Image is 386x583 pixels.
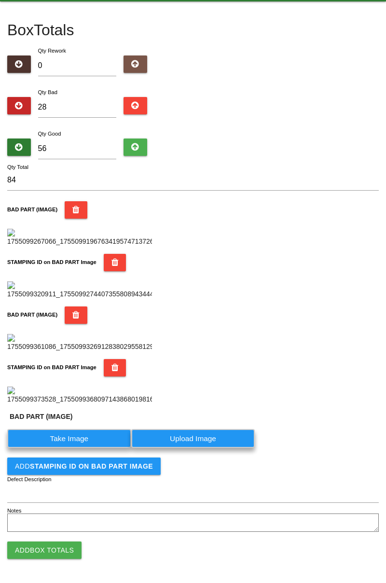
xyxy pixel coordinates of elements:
[7,281,152,299] img: 1755099320911_17550992744073558089434443329810.jpg
[7,507,21,515] label: Notes
[7,229,152,247] img: 1755099267066_17550991967634195747137262295410.jpg
[7,475,52,484] label: Defect Description
[7,458,161,475] button: AddSTAMPING ID on BAD PART Image
[65,306,87,324] button: BAD PART (IMAGE)
[7,207,57,212] b: BAD PART (IMAGE)
[65,201,87,219] button: BAD PART (IMAGE)
[104,254,126,271] button: STAMPING ID on BAD PART Image
[7,429,131,448] label: Take Image
[10,413,72,420] b: BAD PART (IMAGE)
[38,48,66,54] label: Qty Rework
[30,462,153,470] b: STAMPING ID on BAD PART Image
[131,429,255,448] label: Upload Image
[38,131,61,137] label: Qty Good
[7,541,82,559] button: AddBox Totals
[7,22,379,39] h4: Box Totals
[7,334,152,352] img: 1755099361086_17550993269128380295581294609464.jpg
[38,89,57,95] label: Qty Bad
[7,387,152,404] img: 1755099373528_17550993680971438680198168976919.jpg
[104,359,126,376] button: STAMPING ID on BAD PART Image
[7,312,57,318] b: BAD PART (IMAGE)
[7,364,96,370] b: STAMPING ID on BAD PART Image
[7,259,96,265] b: STAMPING ID on BAD PART Image
[7,163,28,171] label: Qty Total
